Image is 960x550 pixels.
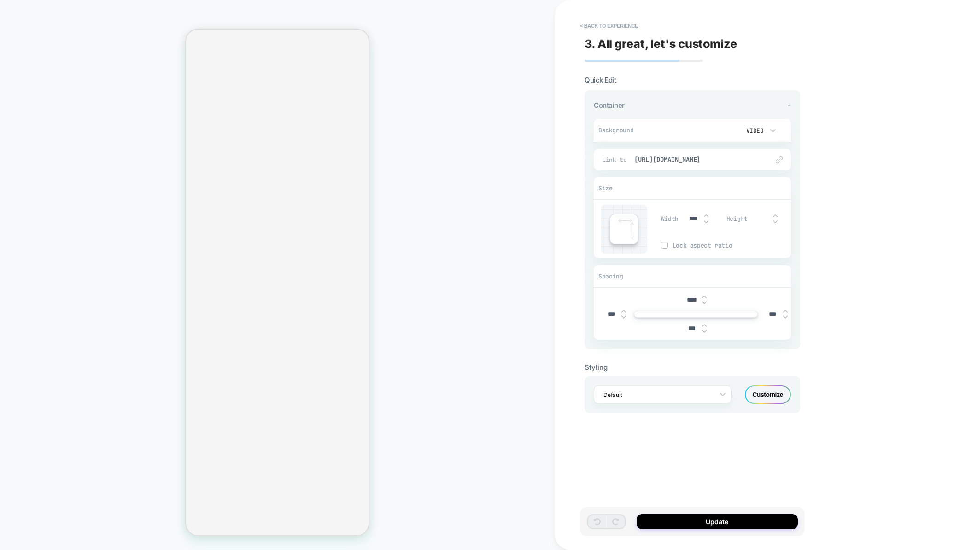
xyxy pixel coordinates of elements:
[702,330,707,333] img: down
[744,127,764,135] div: Video
[773,214,778,218] img: up
[773,220,778,224] img: down
[634,155,760,164] span: [URL][DOMAIN_NAME]
[585,363,800,372] div: Styling
[783,315,788,319] img: down
[702,295,707,299] img: up
[702,324,707,327] img: up
[585,76,616,84] span: Quick Edit
[621,315,626,319] img: down
[704,220,708,224] img: down
[621,309,626,313] img: up
[598,272,623,280] span: Spacing
[598,126,644,134] span: Background
[726,215,748,223] span: Height
[788,101,791,110] span: -
[602,156,630,164] span: Link to
[637,514,798,529] button: Update
[704,214,708,218] img: up
[776,156,783,163] img: edit
[702,301,707,305] img: down
[783,309,788,313] img: up
[598,184,612,192] span: Size
[673,242,791,249] span: Lock aspect ratio
[661,215,679,223] span: Width
[575,18,643,33] button: < Back to experience
[617,218,635,241] img: edit
[594,101,625,110] span: Container
[585,37,737,51] span: 3. All great, let's customize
